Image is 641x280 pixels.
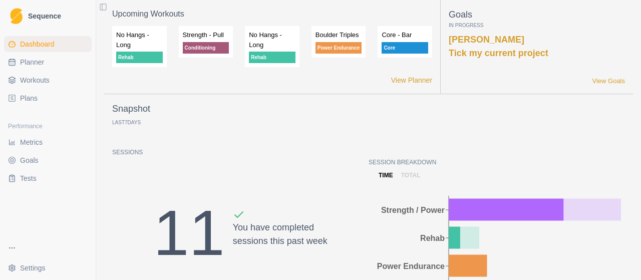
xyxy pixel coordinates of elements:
p: In Progress [449,22,625,29]
a: LogoSequence [4,4,92,28]
p: Upcoming Workouts [112,8,432,20]
span: Plans [20,93,38,103]
tspan: Strength / Power [381,206,445,214]
span: 7 [125,120,128,125]
a: Dashboard [4,36,92,52]
a: Tests [4,170,92,186]
p: Session Breakdown [369,158,625,167]
p: No Hangs - Long [116,30,163,50]
p: Boulder Triples [315,30,362,40]
span: Metrics [20,137,43,147]
span: Planner [20,57,44,67]
a: [PERSON_NAME] [449,35,524,45]
p: Core [382,42,428,54]
a: Planner [4,54,92,70]
tspan: Rehab [420,234,445,242]
tspan: Power Endurance [377,262,445,270]
a: View Planner [391,75,432,86]
a: Tick my current project [449,48,548,58]
div: Performance [4,118,92,134]
span: Goals [20,155,39,165]
img: Logo [10,8,23,25]
span: Sequence [28,13,61,20]
p: time [379,171,393,180]
button: Settings [4,260,92,276]
p: Strength - Pull [183,30,229,40]
p: Conditioning [183,42,229,54]
a: Metrics [4,134,92,150]
p: Power Endurance [315,42,362,54]
p: Rehab [116,52,163,63]
a: Plans [4,90,92,106]
a: Workouts [4,72,92,88]
p: Sessions [112,148,369,157]
span: Dashboard [20,39,55,49]
a: Goals [4,152,92,168]
a: View Goals [592,76,625,86]
p: Rehab [249,52,295,63]
p: Core - Bar [382,30,428,40]
p: Last Days [112,120,141,125]
p: Goals [449,8,625,22]
p: No Hangs - Long [249,30,295,50]
span: Workouts [20,75,50,85]
span: Tests [20,173,37,183]
p: total [401,171,421,180]
p: Snapshot [112,102,150,116]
